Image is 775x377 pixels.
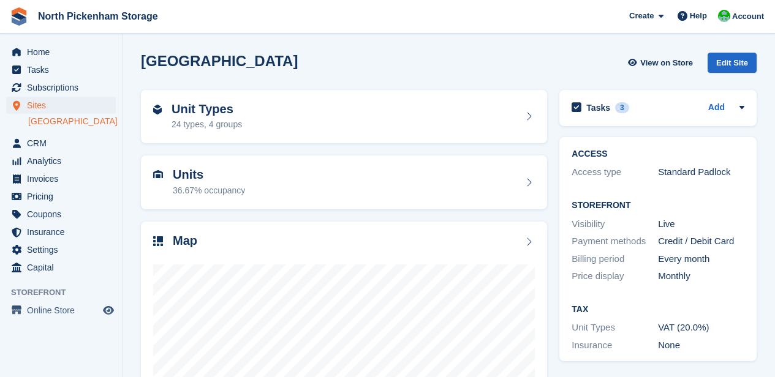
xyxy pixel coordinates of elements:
[586,102,610,113] h2: Tasks
[101,303,116,318] a: Preview store
[658,338,744,353] div: None
[708,53,757,78] a: Edit Site
[27,135,100,152] span: CRM
[658,252,744,266] div: Every month
[27,97,100,114] span: Sites
[6,43,116,61] a: menu
[6,302,116,319] a: menu
[572,269,658,283] div: Price display
[6,259,116,276] a: menu
[6,188,116,205] a: menu
[6,79,116,96] a: menu
[173,184,245,197] div: 36.67% occupancy
[27,241,100,258] span: Settings
[27,188,100,205] span: Pricing
[27,152,100,170] span: Analytics
[27,170,100,187] span: Invoices
[153,170,163,179] img: unit-icn-7be61d7bf1b0ce9d3e12c5938cc71ed9869f7b940bace4675aadf7bd6d80202e.svg
[6,152,116,170] a: menu
[27,61,100,78] span: Tasks
[629,10,654,22] span: Create
[172,102,242,116] h2: Unit Types
[690,10,707,22] span: Help
[572,217,658,231] div: Visibility
[6,206,116,223] a: menu
[33,6,163,26] a: North Pickenham Storage
[572,252,658,266] div: Billing period
[27,223,100,241] span: Insurance
[572,321,658,335] div: Unit Types
[28,116,116,127] a: [GEOGRAPHIC_DATA]
[153,105,162,114] img: unit-type-icn-2b2737a686de81e16bb02015468b77c625bbabd49415b5ef34ead5e3b44a266d.svg
[658,269,744,283] div: Monthly
[141,155,547,209] a: Units 36.67% occupancy
[11,286,122,299] span: Storefront
[572,165,658,179] div: Access type
[708,101,725,115] a: Add
[6,61,116,78] a: menu
[27,302,100,319] span: Online Store
[141,53,298,69] h2: [GEOGRAPHIC_DATA]
[10,7,28,26] img: stora-icon-8386f47178a22dfd0bd8f6a31ec36ba5ce8667c1dd55bd0f319d3a0aa187defe.svg
[626,53,698,73] a: View on Store
[153,236,163,246] img: map-icn-33ee37083ee616e46c38cad1a60f524a97daa1e2b2c8c0bc3eb3415660979fc1.svg
[6,241,116,258] a: menu
[27,206,100,223] span: Coupons
[6,97,116,114] a: menu
[173,234,197,248] h2: Map
[141,90,547,144] a: Unit Types 24 types, 4 groups
[615,102,629,113] div: 3
[572,305,744,315] h2: Tax
[718,10,730,22] img: Chris Gulliver
[172,118,242,131] div: 24 types, 4 groups
[27,79,100,96] span: Subscriptions
[572,234,658,248] div: Payment methods
[658,321,744,335] div: VAT (20.0%)
[572,201,744,211] h2: Storefront
[658,234,744,248] div: Credit / Debit Card
[27,259,100,276] span: Capital
[732,10,764,23] span: Account
[708,53,757,73] div: Edit Site
[572,338,658,353] div: Insurance
[572,149,744,159] h2: ACCESS
[640,57,693,69] span: View on Store
[6,170,116,187] a: menu
[658,217,744,231] div: Live
[27,43,100,61] span: Home
[6,135,116,152] a: menu
[658,165,744,179] div: Standard Padlock
[6,223,116,241] a: menu
[173,168,245,182] h2: Units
